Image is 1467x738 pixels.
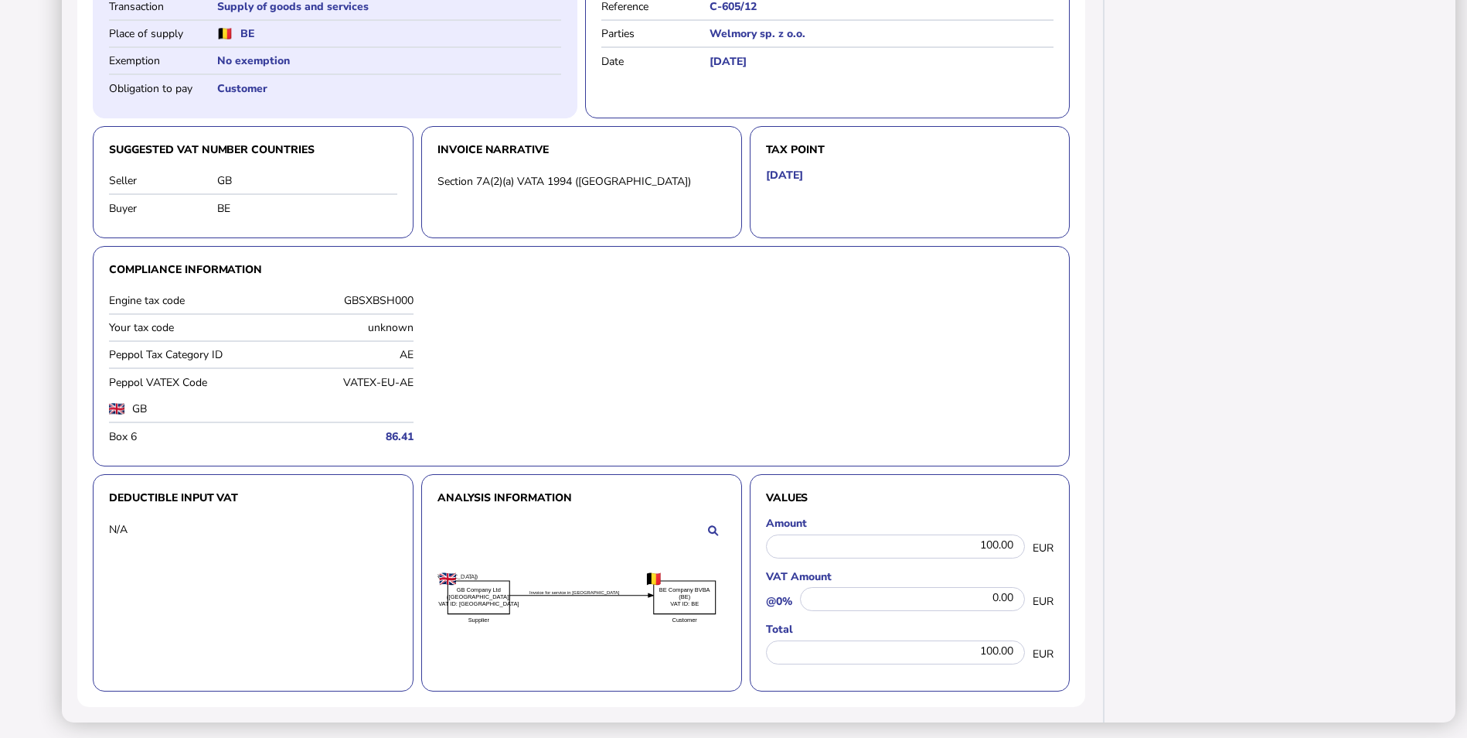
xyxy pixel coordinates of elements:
[109,403,124,415] img: gb.png
[670,600,699,607] text: VAT ID: BE
[109,201,217,216] label: Buyer
[766,535,1026,559] div: 100.00
[1033,541,1053,555] span: EUR
[456,586,500,593] text: GB Company Ltd
[601,26,710,41] label: Parties
[601,54,710,69] label: Date
[132,401,294,416] label: GB
[766,594,792,609] label: @0%
[1033,594,1053,609] span: EUR
[217,81,561,96] h5: Customer
[109,293,257,308] label: Engine tax code
[766,641,1026,665] div: 100.00
[437,142,726,157] h3: Invoice narrative
[109,429,257,444] label: Box 6
[217,53,561,68] h5: No exemption
[217,173,397,188] div: GB
[109,522,217,537] div: N/A
[648,572,659,581] text: (BE)
[710,54,1053,69] h5: [DATE]
[710,26,1053,41] h5: Welmory sp. z o.o.
[529,590,620,595] textpath: Invoice for service in [GEOGRAPHIC_DATA]
[217,28,233,39] img: be.png
[437,174,726,189] div: Section 7A(2)(a) VATA 1994 ([GEOGRAPHIC_DATA])
[417,572,478,581] text: ([GEOGRAPHIC_DATA])
[109,173,217,188] label: Seller
[109,53,217,68] label: Exemption
[766,569,1054,584] label: VAT Amount
[766,490,1054,505] h3: Values
[265,375,414,390] div: VATEX-EU-AE
[468,617,489,624] text: Supplier
[109,142,397,157] h3: Suggested VAT number countries
[659,586,710,593] text: BE Company BVBA
[1033,647,1053,661] span: EUR
[800,587,1026,611] div: 0.00
[265,320,414,335] div: unknown
[766,168,803,183] h5: [DATE]
[109,490,397,505] h3: Deductible input VAT
[766,622,1054,637] label: Total
[217,201,397,216] div: BE
[766,516,1054,531] label: Amount
[672,617,697,624] text: Customer
[109,375,257,390] label: Peppol VATEX Code
[438,600,519,607] text: VAT ID: [GEOGRAPHIC_DATA]
[265,429,414,444] h5: 86.41
[109,320,257,335] label: Your tax code
[447,593,511,600] text: ([GEOGRAPHIC_DATA])
[437,490,726,505] h3: Analysis information
[265,347,414,362] div: AE
[240,26,254,41] h5: BE
[109,81,217,96] label: Obligation to pay
[766,142,1054,157] h3: Tax point
[109,347,257,362] label: Peppol Tax Category ID
[109,262,1053,277] h3: Compliance information
[109,26,217,41] label: Place of supply
[265,293,414,308] div: GBSXBSH000
[679,593,690,600] text: (BE)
